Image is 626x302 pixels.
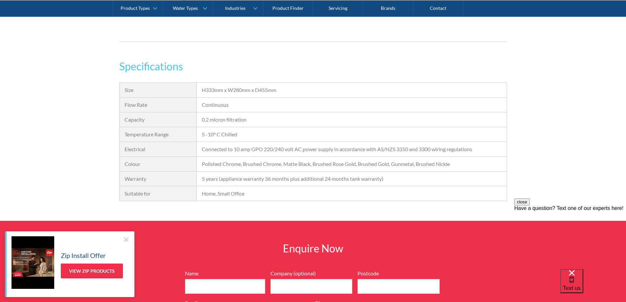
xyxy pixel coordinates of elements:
[61,250,106,260] h5: Zip Install Offer
[202,190,501,197] div: Home, Small Office
[202,145,501,153] div: Connected to 10 amp GPO 220/240 volt AC power supply in accordance with AS/NZS 3350 and 3300 wiri...
[125,86,192,94] div: Size
[218,241,408,256] h2: Enquire Now
[202,130,501,138] div: 5 -10° C Chilled
[121,5,150,11] div: Product Types
[125,175,192,183] div: Warranty
[119,58,507,74] h3: Specifications
[202,116,501,124] div: 0.2 micron filtration
[185,269,265,277] label: Name
[225,5,245,11] div: Industries
[202,101,501,109] div: Continuous
[358,269,440,277] label: Postcode
[202,160,501,168] div: Polished Chrome, Brushed Chrome, Matte Black, Brushed Rose Gold, Brushed Gold, Gunmetal, Brushed ...
[560,269,626,302] iframe: podium webchat widget bubble
[270,269,353,277] label: Company (optional)
[125,116,192,124] div: Capacity
[125,160,192,168] div: Colour
[514,198,626,277] iframe: podium webchat widget prompt
[173,5,198,11] div: Water Types
[125,130,192,138] div: Temperature Range
[61,264,123,278] a: View Zip Products
[125,145,192,153] div: Electrical
[12,236,54,289] img: Zip Install Offer
[125,190,192,197] div: Suitable for
[202,175,501,183] div: 5 years (appliance warranty 36 months plus additional 24 months tank warranty)
[125,101,192,109] div: Flow Rate
[202,86,501,94] div: H333mm x W280mm x D455mm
